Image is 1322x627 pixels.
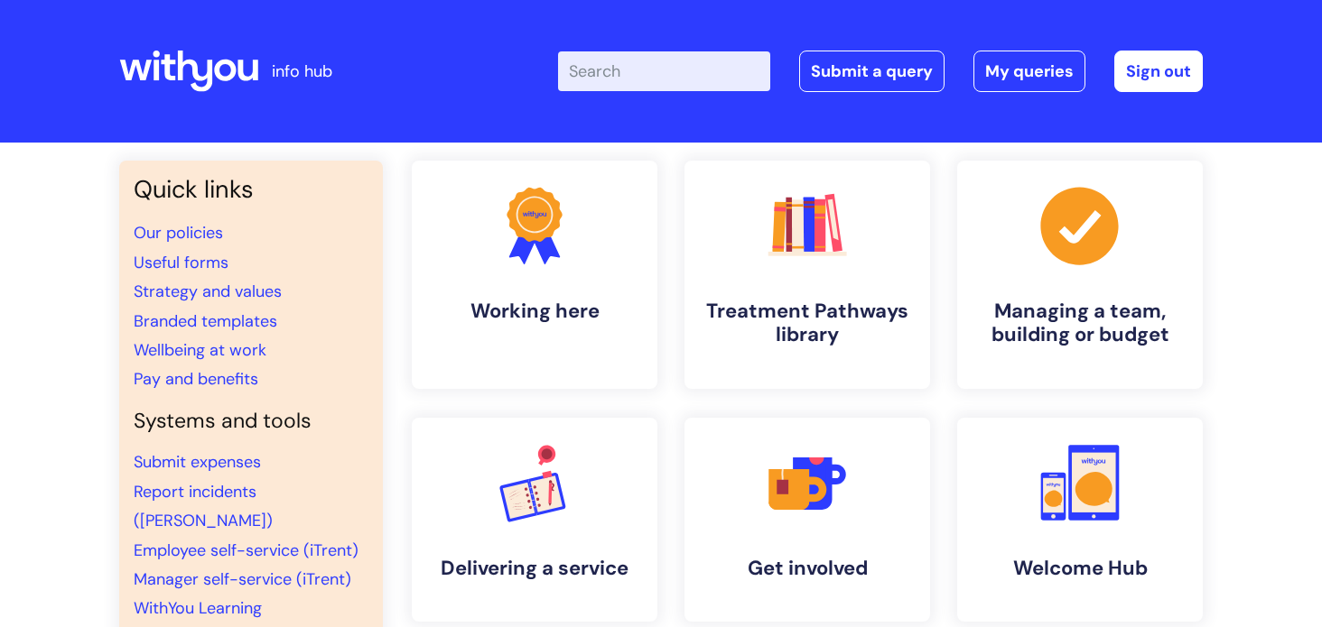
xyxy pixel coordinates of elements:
[134,481,273,531] a: Report incidents ([PERSON_NAME])
[957,161,1203,389] a: Managing a team, building or budget
[699,300,916,347] h4: Treatment Pathways library
[134,252,228,273] a: Useful forms
[134,409,368,434] h4: Systems and tools
[134,339,266,361] a: Wellbeing at work
[134,451,261,473] a: Submit expenses
[134,222,223,244] a: Our policies
[558,51,1203,92] div: | -
[684,418,930,622] a: Get involved
[134,568,351,590] a: Manager self-service (iTrent)
[412,161,657,389] a: Working here
[134,175,368,204] h3: Quick links
[957,418,1203,622] a: Welcome Hub
[558,51,770,91] input: Search
[134,368,258,390] a: Pay and benefits
[972,300,1188,347] h4: Managing a team, building or budget
[134,597,262,619] a: WithYou Learning
[684,161,930,389] a: Treatment Pathways library
[973,51,1085,92] a: My queries
[1114,51,1203,92] a: Sign out
[134,310,277,332] a: Branded templates
[972,557,1188,580] h4: Welcome Hub
[799,51,945,92] a: Submit a query
[272,57,332,86] p: info hub
[699,557,916,580] h4: Get involved
[426,557,643,580] h4: Delivering a service
[134,281,282,302] a: Strategy and values
[426,300,643,323] h4: Working here
[134,539,358,561] a: Employee self-service (iTrent)
[412,418,657,622] a: Delivering a service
